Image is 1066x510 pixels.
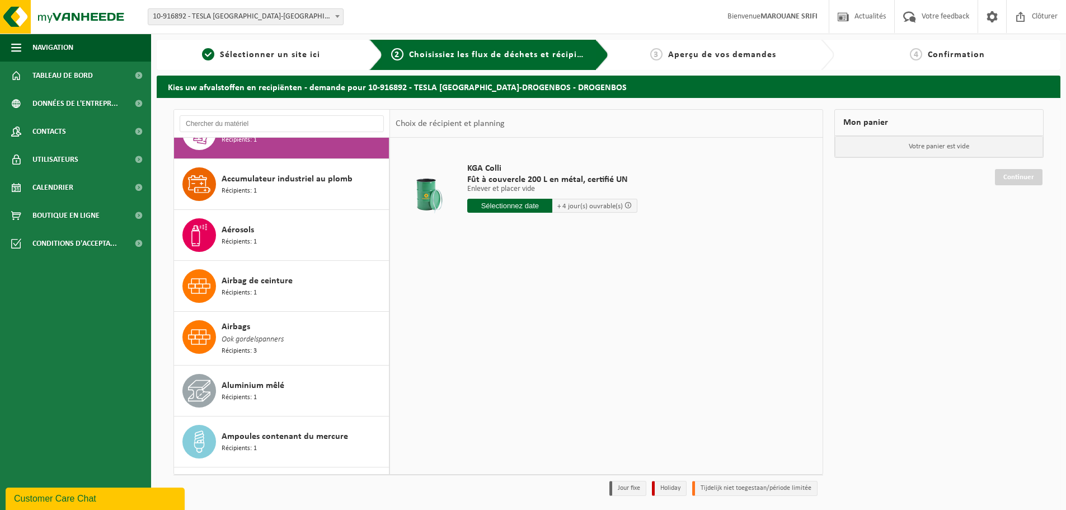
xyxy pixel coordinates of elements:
[390,110,510,138] div: Choix de récipient et planning
[222,135,257,146] span: Récipients: 1
[32,62,93,90] span: Tableau de bord
[222,443,257,454] span: Récipients: 1
[157,76,1060,97] h2: Kies uw afvalstoffen en recipiënten - demande pour 10-916892 - TESLA [GEOGRAPHIC_DATA]-DROGENBOS ...
[148,9,343,25] span: 10-916892 - TESLA BELGIUM-DROGENBOS - DROGENBOS
[222,392,257,403] span: Récipients: 1
[467,163,637,174] span: KGA Colli
[32,174,73,202] span: Calendrier
[174,417,389,467] button: Ampoules contenant du mercure Récipients: 1
[467,174,637,185] span: Fût à couvercle 200 L en métal, certifié UN
[32,146,78,174] span: Utilisateurs
[222,346,257,357] span: Récipients: 3
[174,159,389,210] button: Accumulateur industriel au plomb Récipients: 1
[222,320,250,334] span: Airbags
[222,288,257,298] span: Récipients: 1
[32,118,66,146] span: Contacts
[650,48,663,60] span: 3
[910,48,922,60] span: 4
[174,366,389,417] button: Aluminium mêlé Récipients: 1
[467,199,552,213] input: Sélectionnez date
[760,12,818,21] strong: MAROUANE SRIFI
[668,50,776,59] span: Aperçu de vos demandes
[6,485,187,510] iframe: chat widget
[222,379,284,392] span: Aluminium mêlé
[148,8,344,25] span: 10-916892 - TESLA BELGIUM-DROGENBOS - DROGENBOS
[835,136,1043,157] p: Votre panier est vide
[557,203,623,210] span: + 4 jour(s) ouvrable(s)
[180,115,384,132] input: Chercher du matériel
[692,481,818,496] li: Tijdelijk niet toegestaan/période limitée
[834,109,1044,136] div: Mon panier
[220,50,320,59] span: Sélectionner un site ici
[174,261,389,312] button: Airbag de ceinture Récipients: 1
[222,274,293,288] span: Airbag de ceinture
[174,312,389,366] button: Airbags Ook gordelspanners Récipients: 3
[162,48,360,62] a: 1Sélectionner un site ici
[222,237,257,247] span: Récipients: 1
[995,169,1042,185] a: Continuer
[32,90,118,118] span: Données de l'entrepr...
[609,481,646,496] li: Jour fixe
[32,34,73,62] span: Navigation
[222,334,284,346] span: Ook gordelspanners
[391,48,403,60] span: 2
[409,50,595,59] span: Choisissiez les flux de déchets et récipients
[467,185,637,193] p: Enlever et placer vide
[652,481,687,496] li: Holiday
[222,430,348,443] span: Ampoules contenant du mercure
[202,48,214,60] span: 1
[222,172,353,186] span: Accumulateur industriel au plomb
[928,50,985,59] span: Confirmation
[32,230,117,258] span: Conditions d'accepta...
[174,210,389,261] button: Aérosols Récipients: 1
[222,223,254,237] span: Aérosols
[222,186,257,196] span: Récipients: 1
[32,202,100,230] span: Boutique en ligne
